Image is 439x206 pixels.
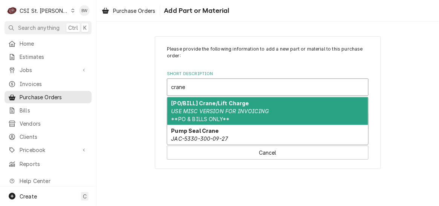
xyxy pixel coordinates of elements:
[20,146,76,154] span: Pricebook
[20,93,88,101] span: Purchase Orders
[167,71,369,95] div: Short Description
[20,133,88,141] span: Clients
[20,53,88,61] span: Estimates
[20,66,76,74] span: Jobs
[20,106,88,114] span: Bills
[5,158,92,170] a: Reports
[5,175,92,187] a: Go to Help Center
[20,80,88,88] span: Invoices
[155,36,381,169] div: Line Item Create/Update
[7,5,17,16] div: CSI St. Louis's Avatar
[162,6,229,16] span: Add Part or Material
[5,78,92,90] a: Invoices
[167,71,369,77] label: Short Description
[20,120,88,128] span: Vendors
[7,5,17,16] div: C
[167,146,369,160] button: Cancel
[20,160,88,168] span: Reports
[83,192,87,200] span: C
[167,46,369,130] div: Line Item Create/Update Form
[68,24,78,32] span: Ctrl
[99,5,158,17] a: Purchase Orders
[171,135,228,142] em: JAC-5330-300-09-27
[79,5,90,16] div: BW
[20,7,69,15] div: CSI St. [PERSON_NAME]
[171,100,249,106] strong: [PO/BILL] Crane/Lift Charge
[20,40,88,48] span: Home
[79,5,90,16] div: Brad Wicks's Avatar
[83,24,87,32] span: K
[5,91,92,103] a: Purchase Orders
[5,104,92,117] a: Bills
[171,108,269,114] em: USE MISC VERSION FOR INVOICING
[5,144,92,156] a: Go to Pricebook
[5,37,92,50] a: Home
[20,177,87,185] span: Help Center
[167,146,369,160] div: Button Group
[5,21,92,34] button: Search anythingCtrlK
[113,7,155,15] span: Purchase Orders
[171,128,219,134] strong: Pump Seal Crane
[5,131,92,143] a: Clients
[5,117,92,130] a: Vendors
[20,193,37,200] span: Create
[18,24,60,32] span: Search anything
[5,64,92,76] a: Go to Jobs
[167,46,369,60] p: Please provide the following information to add a new part or material to this purchase order:
[5,51,92,63] a: Estimates
[167,146,369,160] div: Button Group Row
